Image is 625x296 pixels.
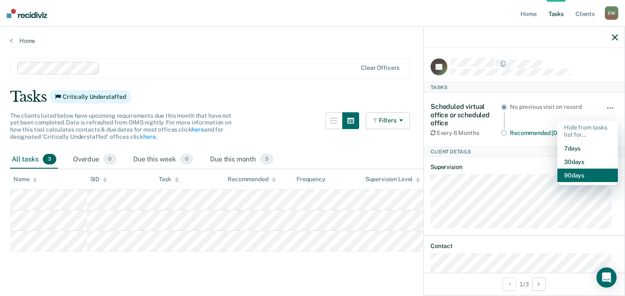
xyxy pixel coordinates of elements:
span: The clients listed below have upcoming requirements due this month that have not yet been complet... [10,112,231,140]
div: No previous visit on record [510,103,594,111]
div: All tasks [10,151,58,169]
div: Scheduled virtual office or scheduled office [431,103,501,127]
div: Clear officers [361,64,399,71]
div: Due this month [208,151,275,169]
button: 30 days [557,155,618,169]
div: D W [605,6,618,20]
div: Due this week [131,151,195,169]
img: Recidiviz [7,9,47,18]
div: Overdue [71,151,118,169]
a: here [143,133,155,140]
div: Supervision Level [365,176,420,183]
span: Critically Understaffed [50,90,131,103]
div: Every 6 Months [431,129,501,137]
span: 0 [180,154,193,165]
div: SID [90,176,108,183]
div: Frequency [297,176,326,183]
span: 3 [43,154,56,165]
span: 3 [260,154,273,165]
button: Next Client [532,277,546,291]
dt: Supervision [431,164,618,171]
div: Hide from tasks list for... [557,121,618,142]
a: here [192,126,204,133]
dt: Contact [431,243,618,250]
div: 1 / 3 [424,273,625,295]
a: Home [10,37,615,45]
button: 90 days [557,169,618,182]
div: Recommended [DATE] [510,129,594,137]
span: 0 [103,154,116,165]
div: Name [13,176,37,183]
div: Tasks [10,88,615,106]
div: Recommended [228,176,276,183]
div: Client Details [424,147,625,157]
button: Previous Client [503,277,516,291]
button: Filters [366,112,410,129]
div: Task [159,176,179,183]
button: 7 days [557,142,618,155]
div: Open Intercom Messenger [596,267,617,288]
div: Tasks [424,82,625,92]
